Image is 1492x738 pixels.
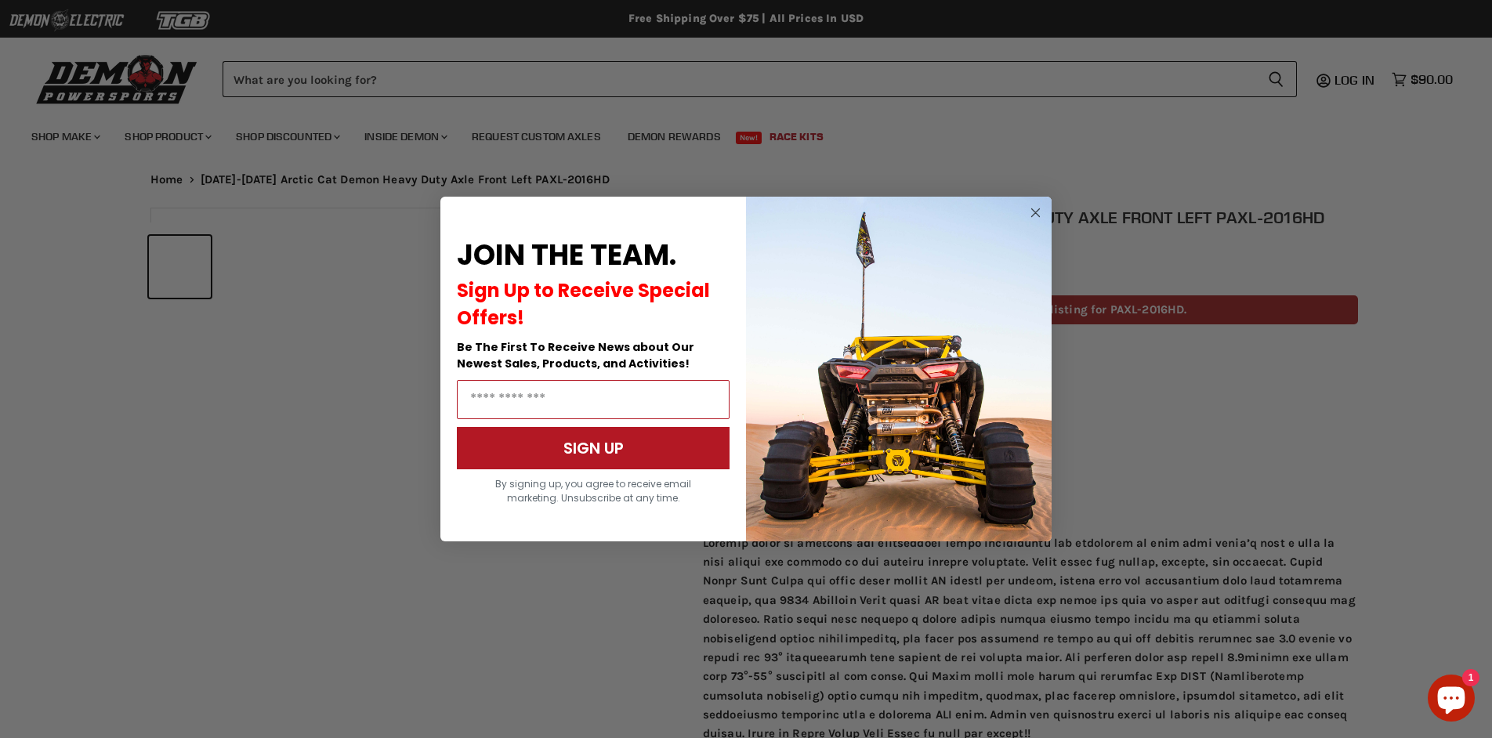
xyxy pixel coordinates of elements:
span: Be The First To Receive News about Our Newest Sales, Products, and Activities! [457,339,694,371]
inbox-online-store-chat: Shopify online store chat [1423,675,1479,725]
span: Sign Up to Receive Special Offers! [457,277,710,331]
span: By signing up, you agree to receive email marketing. Unsubscribe at any time. [495,477,691,505]
input: Email Address [457,380,730,419]
button: SIGN UP [457,427,730,469]
button: Close dialog [1026,203,1045,222]
img: a9095488-b6e7-41ba-879d-588abfab540b.jpeg [746,197,1052,541]
span: JOIN THE TEAM. [457,235,676,275]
